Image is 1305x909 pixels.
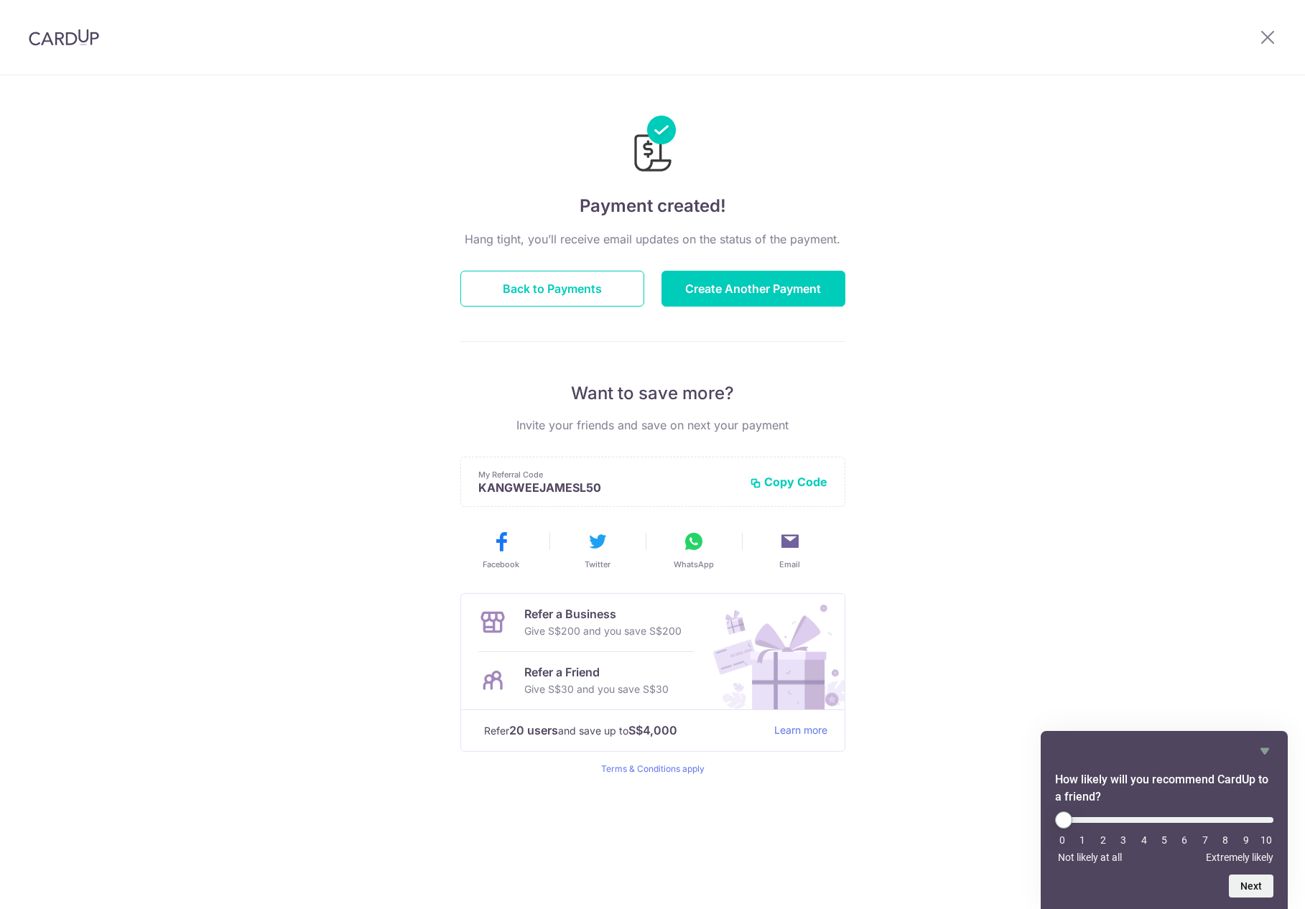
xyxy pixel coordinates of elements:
[460,230,845,248] p: Hang tight, you’ll receive email updates on the status of the payment.
[1177,834,1192,846] li: 6
[661,271,845,307] button: Create Another Payment
[628,722,677,739] strong: S$4,000
[1239,834,1253,846] li: 9
[601,763,705,774] a: Terms & Conditions apply
[460,193,845,219] h4: Payment created!
[509,722,558,739] strong: 20 users
[700,594,845,709] img: Refer
[1157,834,1171,846] li: 5
[1218,834,1232,846] li: 8
[460,382,845,405] p: Want to save more?
[524,663,669,681] p: Refer a Friend
[29,29,99,46] img: CardUp
[1055,771,1273,806] h2: How likely will you recommend CardUp to a friend? Select an option from 0 to 10, with 0 being Not...
[1116,834,1130,846] li: 3
[478,480,738,495] p: KANGWEEJAMESL50
[459,530,544,570] button: Facebook
[774,722,827,740] a: Learn more
[483,559,519,570] span: Facebook
[651,530,736,570] button: WhatsApp
[1075,834,1090,846] li: 1
[460,416,845,434] p: Invite your friends and save on next your payment
[1259,834,1273,846] li: 10
[478,469,738,480] p: My Referral Code
[1137,834,1151,846] li: 4
[750,475,827,489] button: Copy Code
[748,530,832,570] button: Email
[1055,742,1273,898] div: How likely will you recommend CardUp to a friend? Select an option from 0 to 10, with 0 being Not...
[585,559,610,570] span: Twitter
[1198,834,1212,846] li: 7
[1229,875,1273,898] button: Next question
[779,559,800,570] span: Email
[1058,852,1122,863] span: Not likely at all
[484,722,763,740] p: Refer and save up to
[1096,834,1110,846] li: 2
[674,559,714,570] span: WhatsApp
[460,271,644,307] button: Back to Payments
[1256,742,1273,760] button: Hide survey
[524,605,682,623] p: Refer a Business
[524,681,669,698] p: Give S$30 and you save S$30
[555,530,640,570] button: Twitter
[1206,852,1273,863] span: Extremely likely
[1055,834,1069,846] li: 0
[1055,811,1273,863] div: How likely will you recommend CardUp to a friend? Select an option from 0 to 10, with 0 being Not...
[524,623,682,640] p: Give S$200 and you save S$200
[630,116,676,176] img: Payments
